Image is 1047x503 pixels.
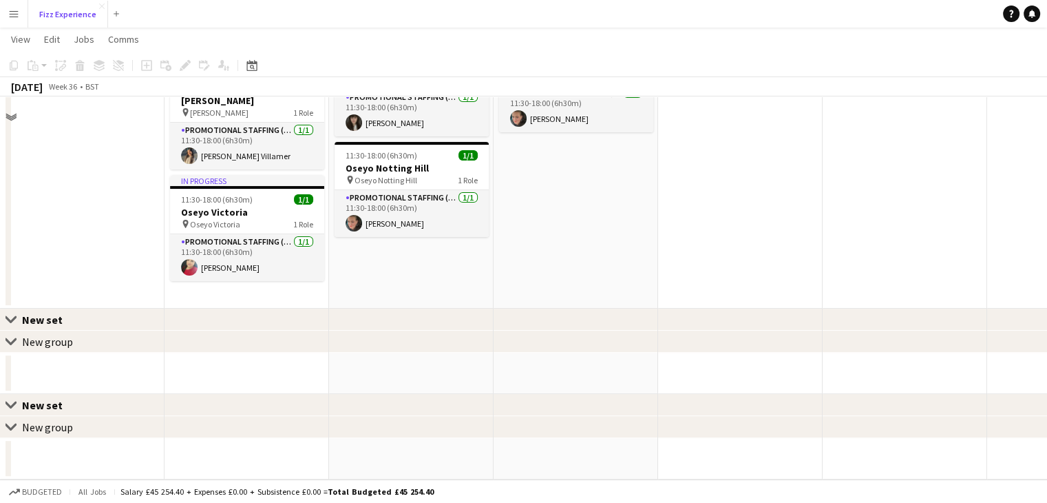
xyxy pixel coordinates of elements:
[11,80,43,94] div: [DATE]
[170,63,324,170] app-job-card: In progress11:30-18:00 (6h30m)1/1[PERSON_NAME] [PERSON_NAME]1 RolePromotional Staffing (Brand Amb...
[170,234,324,281] app-card-role: Promotional Staffing (Brand Ambassadors)1/111:30-18:00 (6h30m)[PERSON_NAME]
[170,175,324,186] div: In progress
[28,1,108,28] button: Fizz Experience
[45,81,80,92] span: Week 36
[355,175,417,185] span: Oseyo Notting Hill
[76,486,109,497] span: All jobs
[170,206,324,218] h3: Oseyo Victoria
[22,335,73,349] div: New group
[328,486,434,497] span: Total Budgeted £45 254.40
[335,190,489,237] app-card-role: Promotional Staffing (Brand Ambassadors)1/111:30-18:00 (6h30m)[PERSON_NAME]
[293,219,313,229] span: 1 Role
[181,194,253,205] span: 11:30-18:00 (6h30m)
[120,486,434,497] div: Salary £45 254.40 + Expenses £0.00 + Subsistence £0.00 =
[22,487,62,497] span: Budgeted
[190,107,248,118] span: [PERSON_NAME]
[458,150,478,161] span: 1/1
[293,107,313,118] span: 1 Role
[74,33,94,45] span: Jobs
[103,30,145,48] a: Comms
[11,33,30,45] span: View
[335,162,489,174] h3: Oseyo Notting Hill
[6,30,36,48] a: View
[170,175,324,281] app-job-card: In progress11:30-18:00 (6h30m)1/1Oseyo Victoria Oseyo Victoria1 RolePromotional Staffing (Brand A...
[458,175,478,185] span: 1 Role
[22,313,74,327] div: New set
[22,420,73,434] div: New group
[22,398,74,412] div: New set
[499,85,653,132] app-card-role: Promotional Staffing (Brand Ambassadors)1/111:30-18:00 (6h30m)[PERSON_NAME]
[7,484,64,500] button: Budgeted
[190,219,240,229] span: Oseyo Victoria
[68,30,100,48] a: Jobs
[170,123,324,170] app-card-role: Promotional Staffing (Brand Ambassadors)1/111:30-18:00 (6h30m)[PERSON_NAME] Villamer
[170,94,324,107] h3: [PERSON_NAME]
[346,150,417,161] span: 11:30-18:00 (6h30m)
[85,81,99,92] div: BST
[39,30,65,48] a: Edit
[335,90,489,136] app-card-role: Promotional Staffing (Brand Ambassadors)1/111:30-18:00 (6h30m)[PERSON_NAME]
[108,33,139,45] span: Comms
[294,194,313,205] span: 1/1
[44,33,60,45] span: Edit
[335,142,489,237] app-job-card: 11:30-18:00 (6h30m)1/1Oseyo Notting Hill Oseyo Notting Hill1 RolePromotional Staffing (Brand Amba...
